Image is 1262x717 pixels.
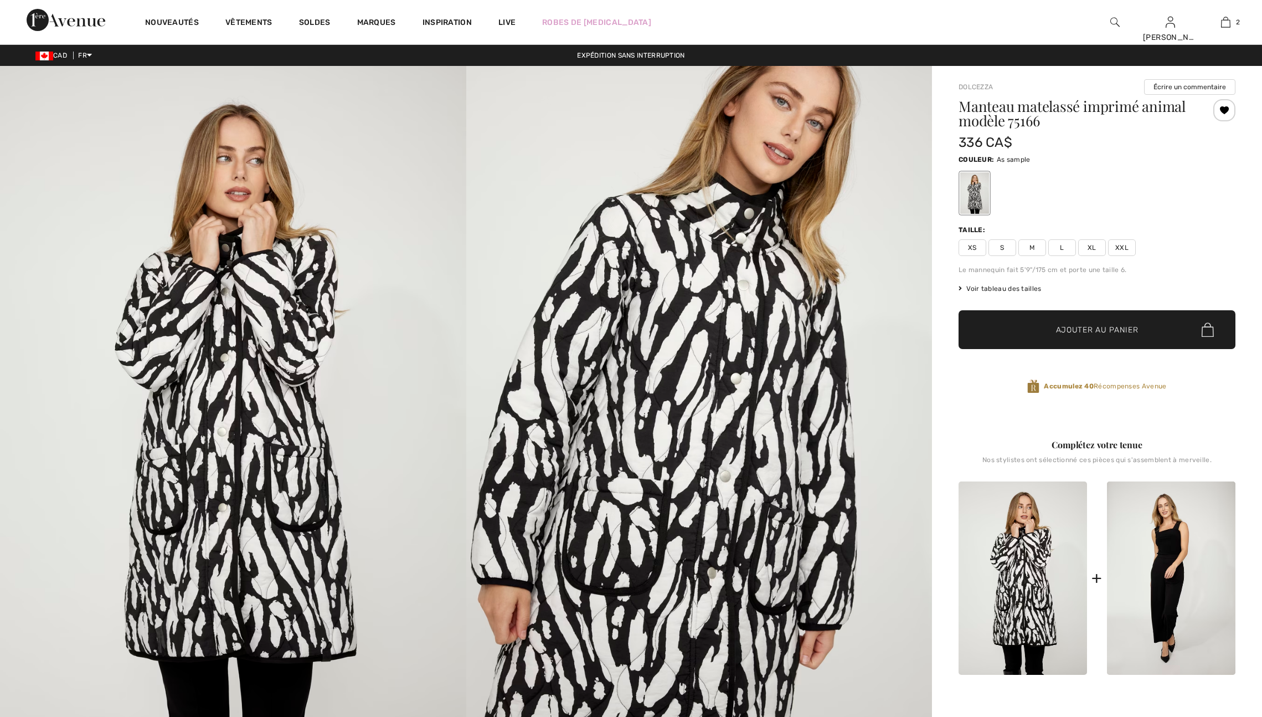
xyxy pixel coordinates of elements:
[959,83,993,91] a: Dolcezza
[959,156,994,163] span: Couleur:
[1027,379,1039,394] img: Récompenses Avenue
[1018,239,1046,256] span: M
[145,18,199,29] a: Nouveautés
[1044,381,1166,391] span: Récompenses Avenue
[1221,16,1230,29] img: Mon panier
[959,310,1235,349] button: Ajouter au panier
[988,239,1016,256] span: S
[1202,322,1214,337] img: Bag.svg
[959,99,1189,128] h1: Manteau matelassé imprimé animal modèle 75166
[35,52,71,59] span: CAD
[1236,17,1240,27] span: 2
[959,284,1042,294] span: Voir tableau des tailles
[423,18,472,29] span: Inspiration
[35,52,53,60] img: Canadian Dollar
[225,18,272,29] a: Vêtements
[959,135,1012,150] span: 336 CA$
[959,438,1235,452] div: Complétez votre tenue
[959,265,1235,275] div: Le mannequin fait 5'9"/175 cm et porte une taille 6.
[498,17,516,28] a: Live
[1166,16,1175,29] img: Mes infos
[542,17,651,28] a: Robes de [MEDICAL_DATA]
[1044,382,1094,390] strong: Accumulez 40
[1144,79,1235,95] button: Écrire un commentaire
[997,156,1031,163] span: As sample
[959,225,987,235] div: Taille:
[1166,17,1175,27] a: Se connecter
[1078,239,1106,256] span: XL
[299,18,331,29] a: Soldes
[1056,324,1139,336] span: Ajouter au panier
[960,172,989,214] div: As sample
[357,18,396,29] a: Marques
[1091,566,1102,591] div: +
[959,239,986,256] span: XS
[959,482,1087,675] img: Manteau matelassé imprimé animal modèle 75166
[27,9,105,31] img: 1ère Avenue
[1108,239,1136,256] span: XXL
[1198,16,1253,29] a: 2
[1107,482,1235,675] img: Pantalon Ceinturé Mi-Taille modèle 75145
[1143,32,1197,43] div: [PERSON_NAME]
[1048,239,1076,256] span: L
[959,456,1235,473] div: Nos stylistes ont sélectionné ces pièces qui s'assemblent à merveille.
[1110,16,1120,29] img: recherche
[78,52,92,59] span: FR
